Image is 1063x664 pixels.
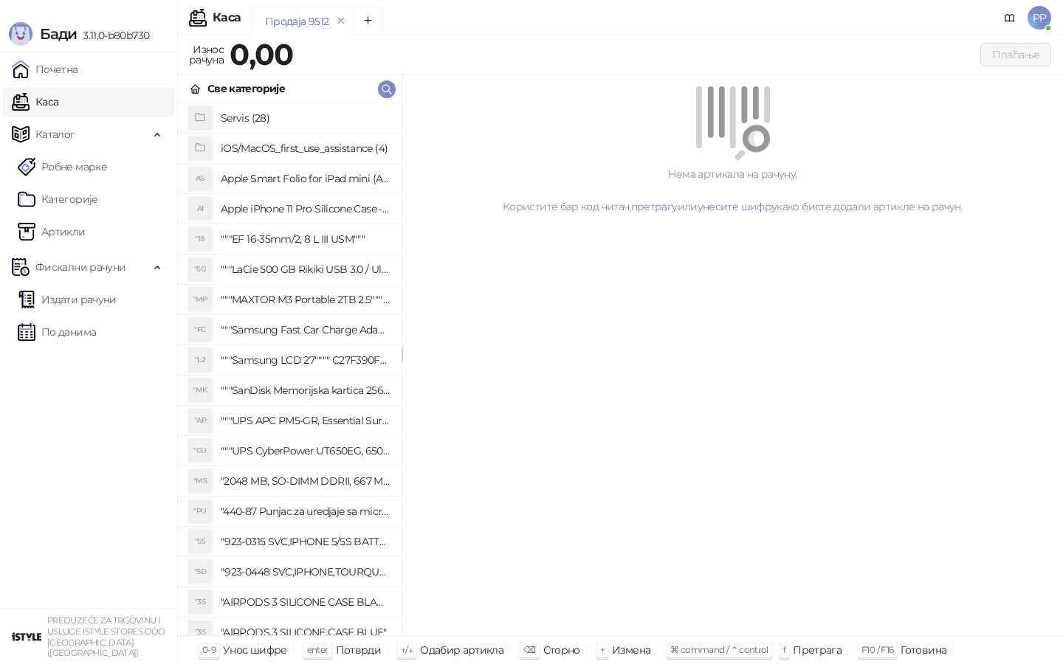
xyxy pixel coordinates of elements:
div: "3S [188,620,212,644]
div: "CU [188,439,212,463]
span: F10 / F16 [861,644,893,655]
h4: Servis (28) [221,106,390,130]
div: Каса [213,12,241,24]
a: претрагу [631,200,678,213]
small: PREDUZEĆE ZA TRGOVINU I USLUGE ISTYLE STORES DOO [GEOGRAPHIC_DATA] ([GEOGRAPHIC_DATA]) [47,615,165,658]
div: "MS [188,469,212,493]
div: "AP [188,409,212,432]
div: Одабир артикла [420,640,503,660]
div: grid [178,103,402,635]
div: "5G [188,257,212,281]
div: "L2 [188,348,212,372]
h4: Apple Smart Folio for iPad mini (A17 Pro) - Sage [221,167,390,190]
a: унесите шифру [698,200,777,213]
h4: "2048 MB, SO-DIMM DDRII, 667 MHz, Napajanje 1,8 0,1 V, Latencija CL5" [221,469,390,493]
h4: "923-0448 SVC,IPHONE,TOURQUE DRIVER KIT .65KGF- CM Šrafciger " [221,560,390,584]
a: Категорије [18,184,98,214]
a: Каса [12,87,58,117]
h4: "AIRPODS 3 SILICONE CASE BLACK" [221,590,390,614]
div: AI [188,197,212,221]
span: 3.11.0-b80b730 [77,29,149,42]
button: Плаћање [980,43,1051,66]
div: "18 [188,227,212,251]
div: Сторно [543,640,580,660]
div: Потврди [336,640,382,660]
span: ↑/↓ [401,644,413,655]
a: Робне марке [18,152,107,181]
button: remove [331,15,351,27]
span: Каталог [35,120,75,149]
div: Све категорије [207,80,285,97]
h4: iOS/MacOS_first_use_assistance (4) [221,136,390,160]
div: "SD [188,560,212,584]
img: Logo [9,22,32,46]
div: "MK [188,378,212,402]
span: Бади [40,25,77,43]
h4: """EF 16-35mm/2, 8 L III USM""" [221,227,390,251]
strong: 0,00 [230,36,293,72]
div: Измена [612,640,650,660]
a: Издати рачуни [18,285,117,314]
h4: """UPS APC PM5-GR, Essential Surge Arrest,5 utic_nica""" [221,409,390,432]
div: Продаја 9512 [265,13,328,30]
h4: "923-0315 SVC,IPHONE 5/5S BATTERY REMOVAL TRAY Držač za iPhone sa kojim se otvara display [221,530,390,553]
h4: """Samsung Fast Car Charge Adapter, brzi auto punja_, boja crna""" [221,318,390,342]
div: Готовина [901,640,946,660]
div: Унос шифре [223,640,287,660]
div: "3S [188,590,212,614]
a: ArtikliАртикли [18,217,86,246]
h4: Apple iPhone 11 Pro Silicone Case - Black [221,197,390,221]
h4: "AIRPODS 3 SILICONE CASE BLUE" [221,620,390,644]
button: Add tab [354,6,383,35]
span: PP [1028,6,1051,30]
span: enter [307,644,328,655]
h4: """Samsung LCD 27"""" C27F390FHUXEN""" [221,348,390,372]
span: ⌘ command / ⌃ control [670,644,768,655]
a: Документација [998,6,1022,30]
span: f [783,644,785,655]
h4: """MAXTOR M3 Portable 2TB 2.5"""" crni eksterni hard disk HX-M201TCB/GM""" [221,288,390,311]
span: + [600,644,605,655]
h4: "440-87 Punjac za uredjaje sa micro USB portom 4/1, Stand." [221,499,390,523]
span: 0-9 [202,644,216,655]
a: По данима [18,317,96,347]
a: Почетна [12,55,78,84]
div: Претрага [793,640,842,660]
h4: """UPS CyberPower UT650EG, 650VA/360W , line-int., s_uko, desktop""" [221,439,390,463]
div: AS [188,167,212,190]
div: "MP [188,288,212,311]
h4: """LaCie 500 GB Rikiki USB 3.0 / Ultra Compact & Resistant aluminum / USB 3.0 / 2.5""""""" [221,257,390,281]
div: Нема артикала на рачуну. Користите бар код читач, или како бисте додали артикле на рачун. [420,166,1045,215]
div: "S5 [188,530,212,553]
span: Фискални рачуни [35,252,125,282]
span: ⌫ [523,644,535,655]
img: 64x64-companyLogo-77b92cf4-9946-4f36-9751-bf7bb5fd2c7d.png [12,622,41,651]
div: "PU [188,499,212,523]
div: "FC [188,318,212,342]
h4: """SanDisk Memorijska kartica 256GB microSDXC sa SD adapterom SDSQXA1-256G-GN6MA - Extreme PLUS, ... [221,378,390,402]
div: Износ рачуна [186,40,227,69]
